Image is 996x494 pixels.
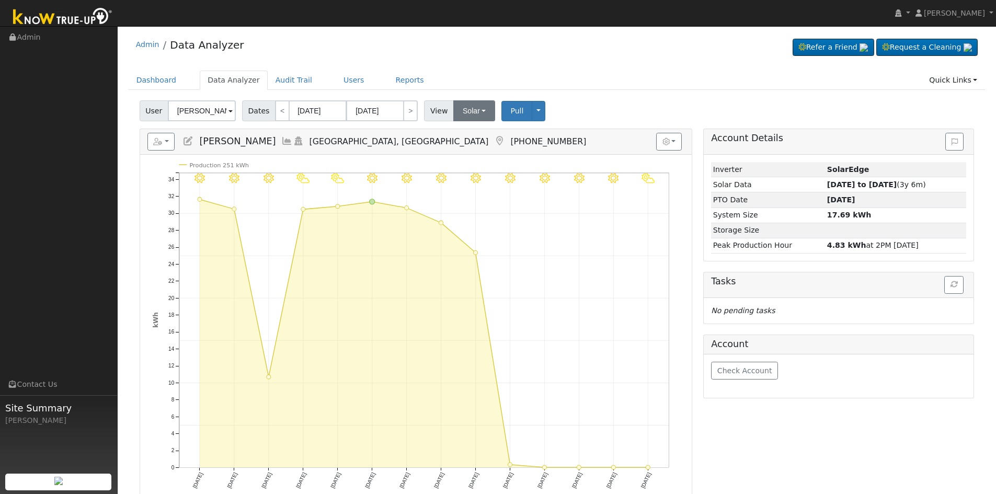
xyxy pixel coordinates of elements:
[711,276,966,287] h5: Tasks
[168,278,175,284] text: 22
[921,71,985,90] a: Quick Links
[827,196,855,204] span: [DATE]
[860,43,868,52] img: retrieve
[453,100,495,121] button: Solar
[467,472,479,489] text: [DATE]
[711,339,748,349] h5: Account
[168,193,175,199] text: 32
[168,211,175,216] text: 30
[336,204,340,209] circle: onclick=""
[436,173,447,183] i: 9/23 - Clear
[140,100,168,121] span: User
[471,173,481,183] i: 9/24 - Clear
[171,414,174,420] text: 6
[242,100,276,121] span: Dates
[388,71,432,90] a: Reports
[189,162,249,169] text: Production 251 kWh
[945,133,964,151] button: Issue History
[281,136,293,146] a: Multi-Series Graph
[226,472,238,489] text: [DATE]
[168,312,175,318] text: 18
[168,244,175,250] text: 26
[536,472,548,489] text: [DATE]
[424,100,454,121] span: View
[944,276,964,294] button: Refresh
[510,107,523,115] span: Pull
[501,101,532,121] button: Pull
[369,199,374,204] circle: onclick=""
[402,173,412,183] i: 9/22 - Clear
[502,472,514,489] text: [DATE]
[608,173,619,183] i: 9/28 - Clear
[646,465,650,469] circle: onclick=""
[577,465,581,469] circle: onclick=""
[711,192,825,208] td: PTO Date
[505,173,516,183] i: 9/25 - MostlyClear
[825,238,966,253] td: at 2PM [DATE]
[827,180,897,189] strong: [DATE] to [DATE]
[191,472,203,489] text: [DATE]
[54,477,63,485] img: retrieve
[827,180,926,189] span: (3y 6m)
[232,207,236,211] circle: onclick=""
[194,173,205,183] i: 9/16 - Clear
[168,346,175,352] text: 14
[199,136,276,146] span: [PERSON_NAME]
[260,472,272,489] text: [DATE]
[171,465,174,470] text: 0
[574,173,584,183] i: 9/27 - Clear
[439,221,443,225] circle: onclick=""
[711,133,966,144] h5: Account Details
[403,100,418,121] a: >
[296,173,310,183] i: 9/19 - PartlyCloudy
[717,366,772,375] span: Check Account
[433,472,445,489] text: [DATE]
[827,241,866,249] strong: 4.83 kWh
[293,136,304,146] a: Login As (last Never)
[198,198,202,202] circle: onclick=""
[964,43,972,52] img: retrieve
[793,39,874,56] a: Refer a Friend
[295,472,307,489] text: [DATE]
[539,173,549,183] i: 9/26 - MostlyClear
[329,472,341,489] text: [DATE]
[827,165,869,174] strong: ID: 198912, authorized: 04/30/24
[171,448,174,454] text: 2
[494,136,505,146] a: Map
[136,40,159,49] a: Admin
[171,431,174,436] text: 4
[924,9,985,17] span: [PERSON_NAME]
[8,6,118,29] img: Know True-Up
[301,208,305,212] circle: onclick=""
[711,162,825,177] td: Inverter
[268,71,320,90] a: Audit Trail
[508,463,512,467] circle: onclick=""
[473,250,477,255] circle: onclick=""
[611,465,615,469] circle: onclick=""
[5,401,112,415] span: Site Summary
[398,472,410,489] text: [DATE]
[711,208,825,223] td: System Size
[336,71,372,90] a: Users
[152,312,159,328] text: kWh
[404,206,408,210] circle: onclick=""
[711,362,778,380] button: Check Account
[542,465,546,469] circle: onclick=""
[367,173,377,183] i: 9/21 - Clear
[331,173,344,183] i: 9/20 - PartlyCloudy
[711,306,775,315] i: No pending tasks
[182,136,194,146] a: Edit User (12481)
[711,177,825,192] td: Solar Data
[510,136,586,146] span: [PHONE_NUMBER]
[168,295,175,301] text: 20
[642,173,655,183] i: 9/29 - PartlyCloudy
[264,173,274,183] i: 9/18 - Clear
[5,415,112,426] div: [PERSON_NAME]
[170,39,244,51] a: Data Analyzer
[200,71,268,90] a: Data Analyzer
[640,472,652,489] text: [DATE]
[168,363,175,369] text: 12
[168,177,175,182] text: 34
[168,227,175,233] text: 28
[171,397,174,403] text: 8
